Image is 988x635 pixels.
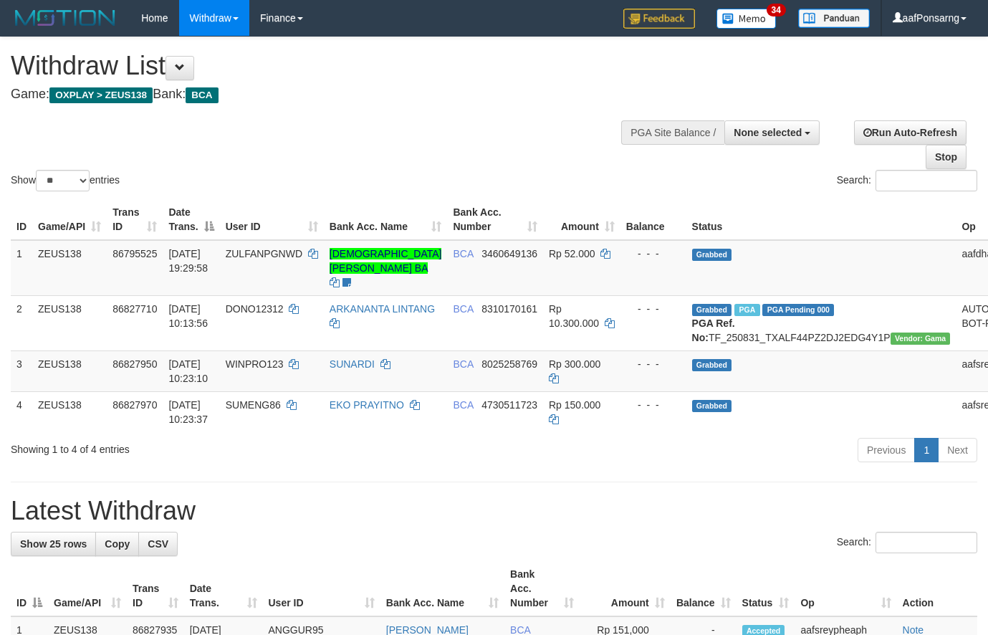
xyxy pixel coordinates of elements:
[938,438,977,462] a: Next
[798,9,870,28] img: panduan.png
[926,145,967,169] a: Stop
[148,538,168,550] span: CSV
[11,52,644,80] h1: Withdraw List
[453,399,473,411] span: BCA
[897,561,977,616] th: Action
[11,170,120,191] label: Show entries
[48,561,127,616] th: Game/API: activate to sort column ascending
[138,532,178,556] a: CSV
[481,399,537,411] span: Copy 4730511723 to clipboard
[858,438,915,462] a: Previous
[32,199,107,240] th: Game/API: activate to sort column ascending
[620,199,686,240] th: Balance
[11,497,977,525] h1: Latest Withdraw
[686,295,956,350] td: TF_250831_TXALF44PZ2DJ2EDG4Y1P
[184,561,263,616] th: Date Trans.: activate to sort column ascending
[734,127,802,138] span: None selected
[11,240,32,296] td: 1
[447,199,543,240] th: Bank Acc. Number: activate to sort column ascending
[186,87,218,103] span: BCA
[626,247,681,261] div: - - -
[380,561,504,616] th: Bank Acc. Name: activate to sort column ascending
[453,248,473,259] span: BCA
[11,7,120,29] img: MOTION_logo.png
[623,9,695,29] img: Feedback.jpg
[724,120,820,145] button: None selected
[20,538,87,550] span: Show 25 rows
[11,199,32,240] th: ID
[112,358,157,370] span: 86827950
[112,399,157,411] span: 86827970
[837,532,977,553] label: Search:
[226,358,284,370] span: WINPRO123
[549,248,595,259] span: Rp 52.000
[549,358,600,370] span: Rp 300.000
[32,295,107,350] td: ZEUS138
[11,561,48,616] th: ID: activate to sort column descending
[692,317,735,343] b: PGA Ref. No:
[32,391,107,432] td: ZEUS138
[876,170,977,191] input: Search:
[32,350,107,391] td: ZEUS138
[330,358,375,370] a: SUNARDI
[692,359,732,371] span: Grabbed
[692,249,732,261] span: Grabbed
[330,248,442,274] a: [DEMOGRAPHIC_DATA][PERSON_NAME] BA
[127,561,184,616] th: Trans ID: activate to sort column ascending
[692,400,732,412] span: Grabbed
[11,436,401,457] div: Showing 1 to 4 of 4 entries
[453,358,473,370] span: BCA
[504,561,580,616] th: Bank Acc. Number: activate to sort column ascending
[914,438,939,462] a: 1
[168,248,208,274] span: [DATE] 19:29:58
[795,561,896,616] th: Op: activate to sort column ascending
[226,303,284,315] span: DONO12312
[107,199,163,240] th: Trans ID: activate to sort column ascending
[737,561,795,616] th: Status: activate to sort column ascending
[626,302,681,316] div: - - -
[112,248,157,259] span: 86795525
[626,357,681,371] div: - - -
[226,399,281,411] span: SUMENG86
[543,199,620,240] th: Amount: activate to sort column ascending
[324,199,448,240] th: Bank Acc. Name: activate to sort column ascending
[621,120,724,145] div: PGA Site Balance /
[716,9,777,29] img: Button%20Memo.svg
[11,350,32,391] td: 3
[854,120,967,145] a: Run Auto-Refresh
[481,303,537,315] span: Copy 8310170161 to clipboard
[549,399,600,411] span: Rp 150.000
[112,303,157,315] span: 86827710
[762,304,834,316] span: PGA Pending
[330,399,404,411] a: EKO PRAYITNO
[671,561,737,616] th: Balance: activate to sort column ascending
[32,240,107,296] td: ZEUS138
[686,199,956,240] th: Status
[734,304,759,316] span: Marked by aafnoeunsreypich
[11,295,32,350] td: 2
[49,87,153,103] span: OXPLAY > ZEUS138
[168,303,208,329] span: [DATE] 10:13:56
[692,304,732,316] span: Grabbed
[11,391,32,432] td: 4
[330,303,435,315] a: ARKANANTA LINTANG
[95,532,139,556] a: Copy
[626,398,681,412] div: - - -
[168,358,208,384] span: [DATE] 10:23:10
[837,170,977,191] label: Search:
[481,248,537,259] span: Copy 3460649136 to clipboard
[220,199,324,240] th: User ID: activate to sort column ascending
[105,538,130,550] span: Copy
[876,532,977,553] input: Search:
[263,561,380,616] th: User ID: activate to sort column ascending
[226,248,302,259] span: ZULFANPGNWD
[168,399,208,425] span: [DATE] 10:23:37
[11,87,644,102] h4: Game: Bank:
[36,170,90,191] select: Showentries
[891,333,951,345] span: Vendor URL: https://trx31.1velocity.biz
[163,199,219,240] th: Date Trans.: activate to sort column descending
[453,303,473,315] span: BCA
[549,303,599,329] span: Rp 10.300.000
[580,561,671,616] th: Amount: activate to sort column ascending
[11,532,96,556] a: Show 25 rows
